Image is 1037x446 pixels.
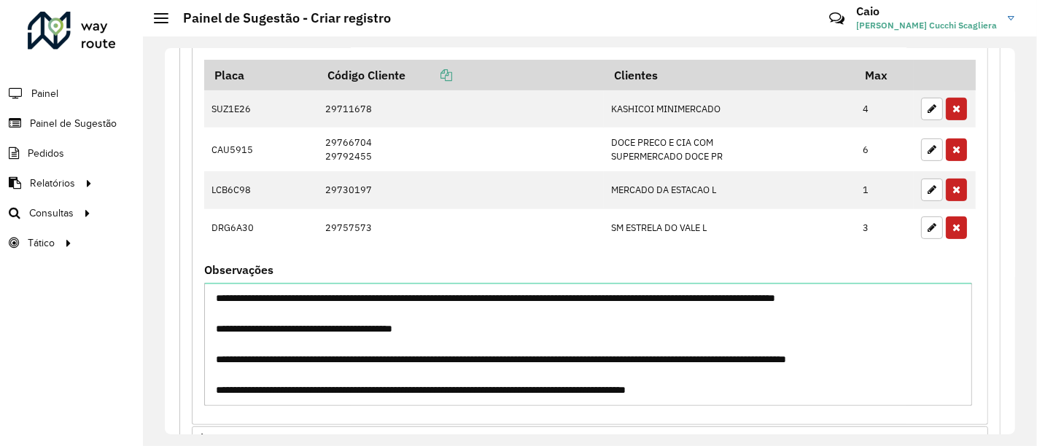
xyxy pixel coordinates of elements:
td: CAU5915 [204,128,317,171]
th: Clientes [604,60,855,90]
td: KASHICOI MINIMERCADO [604,90,855,128]
span: [PERSON_NAME] Cucchi Scagliera [856,19,997,32]
td: 29711678 [317,90,604,128]
td: MERCADO DA ESTACAO L [604,171,855,209]
td: DOCE PRECO E CIA COM SUPERMERCADO DOCE PR [604,128,855,171]
th: Max [855,60,914,90]
td: SUZ1E26 [204,90,317,128]
span: Painel de Sugestão [30,116,117,131]
h3: Caio [856,4,997,18]
h2: Painel de Sugestão - Criar registro [168,10,391,26]
span: Tático [28,235,55,251]
td: SM ESTRELA DO VALE L [604,209,855,247]
a: Copiar [405,68,452,82]
span: Pedidos [28,146,64,161]
th: Placa [204,60,317,90]
td: 1 [855,171,914,209]
span: Painel [31,86,58,101]
label: Observações [204,261,273,278]
span: Relatórios [30,176,75,191]
td: LCB6C98 [204,171,317,209]
td: DRG6A30 [204,209,317,247]
td: 29766704 29792455 [317,128,604,171]
a: Contato Rápido [821,3,852,34]
td: 29757573 [317,209,604,247]
td: 6 [855,128,914,171]
th: Código Cliente [317,60,604,90]
td: 29730197 [317,171,604,209]
span: Consultas [29,206,74,221]
td: 4 [855,90,914,128]
span: Rota Noturna/Vespertina [216,433,351,445]
td: 3 [855,209,914,247]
